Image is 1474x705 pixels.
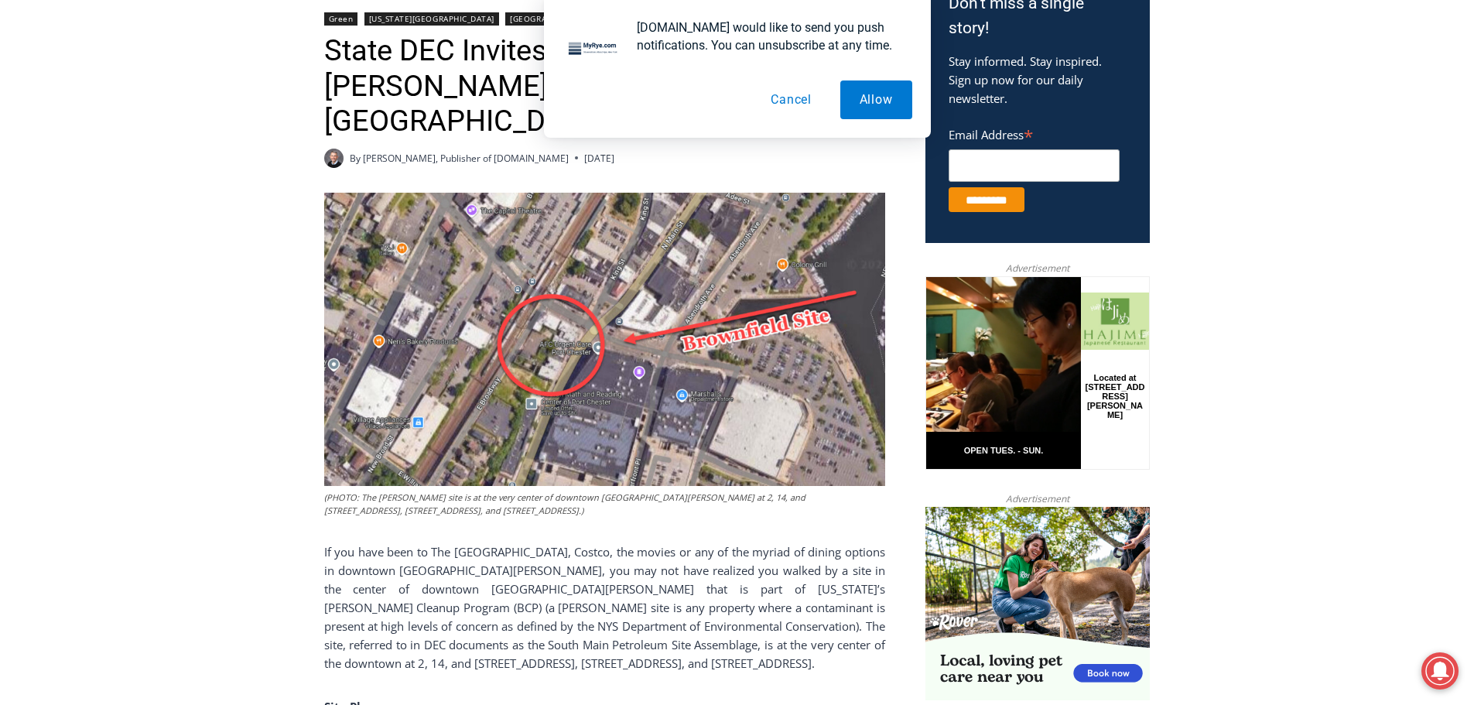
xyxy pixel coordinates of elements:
span: By [350,151,361,166]
span: Advertisement [990,491,1085,506]
span: Intern @ [DOMAIN_NAME] [405,154,717,189]
h4: Book [PERSON_NAME]'s Good Humor for Your Event [471,16,539,60]
span: Advertisement [990,261,1085,275]
div: No Generators on Trucks so No Noise or Pollution [101,28,382,43]
button: Cancel [751,80,831,119]
figcaption: (PHOTO: The [PERSON_NAME] site is at the very center of downtown [GEOGRAPHIC_DATA][PERSON_NAME] a... [324,491,885,518]
a: Book [PERSON_NAME]'s Good Humor for Your Event [460,5,559,70]
span: If you have been to The [GEOGRAPHIC_DATA], Costco, the movies or any of the myriad of dining opti... [324,544,885,671]
div: Located at [STREET_ADDRESS][PERSON_NAME] [159,97,220,185]
a: Intern @ [DOMAIN_NAME] [372,150,750,193]
a: [PERSON_NAME], Publisher of [DOMAIN_NAME] [363,152,569,165]
img: (PHOTO: The brownfield site is at the very center of downtown Port Chester at 2, 14, and 16 South... [324,193,885,486]
span: Open Tues. - Sun. [PHONE_NUMBER] [5,159,152,218]
button: Allow [840,80,912,119]
a: Author image [324,149,344,168]
time: [DATE] [584,151,614,166]
div: [DOMAIN_NAME] would like to send you push notifications. You can unsubscribe at any time. [624,19,912,54]
img: notification icon [563,19,624,80]
div: "The first chef I interviewed talked about coming to [GEOGRAPHIC_DATA] from [GEOGRAPHIC_DATA] in ... [391,1,731,150]
a: Open Tues. - Sun. [PHONE_NUMBER] [1,156,156,193]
